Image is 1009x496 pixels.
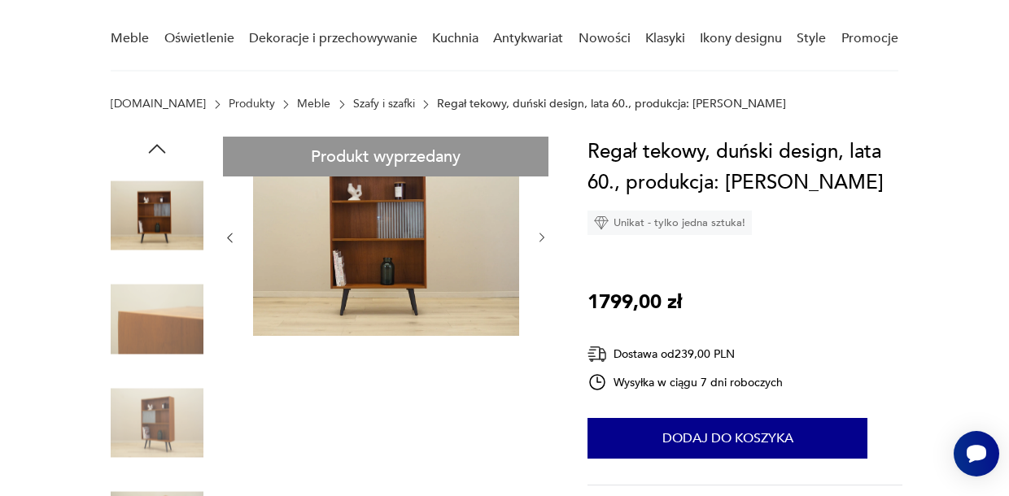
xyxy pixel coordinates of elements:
[645,7,685,70] a: Klasyki
[841,7,898,70] a: Promocje
[297,98,330,111] a: Meble
[587,372,783,392] div: Wysyłka w ciągu 7 dni roboczych
[164,7,234,70] a: Oświetlenie
[587,211,752,235] div: Unikat - tylko jedna sztuka!
[587,418,867,459] button: Dodaj do koszyka
[249,7,417,70] a: Dekoracje i przechowywanie
[587,287,682,318] p: 1799,00 zł
[594,215,609,230] img: Ikona diamentu
[587,344,783,364] div: Dostawa od 239,00 PLN
[587,137,902,198] h1: Regał tekowy, duński design, lata 60., produkcja: [PERSON_NAME]
[111,376,203,469] img: Zdjęcie produktu Regał tekowy, duński design, lata 60., produkcja: Dania
[437,98,786,111] p: Regał tekowy, duński design, lata 60., produkcja: [PERSON_NAME]
[432,7,478,70] a: Kuchnia
[579,7,631,70] a: Nowości
[587,344,607,364] img: Ikona dostawy
[111,169,203,262] img: Zdjęcie produktu Regał tekowy, duński design, lata 60., produkcja: Dania
[493,7,563,70] a: Antykwariat
[353,98,415,111] a: Szafy i szafki
[111,7,149,70] a: Meble
[954,431,999,476] iframe: Smartsupp widget button
[223,137,548,176] div: Produkt wyprzedany
[700,7,782,70] a: Ikony designu
[111,98,206,111] a: [DOMAIN_NAME]
[229,98,275,111] a: Produkty
[253,137,519,336] img: Zdjęcie produktu Regał tekowy, duński design, lata 60., produkcja: Dania
[797,7,826,70] a: Style
[111,273,203,366] img: Zdjęcie produktu Regał tekowy, duński design, lata 60., produkcja: Dania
